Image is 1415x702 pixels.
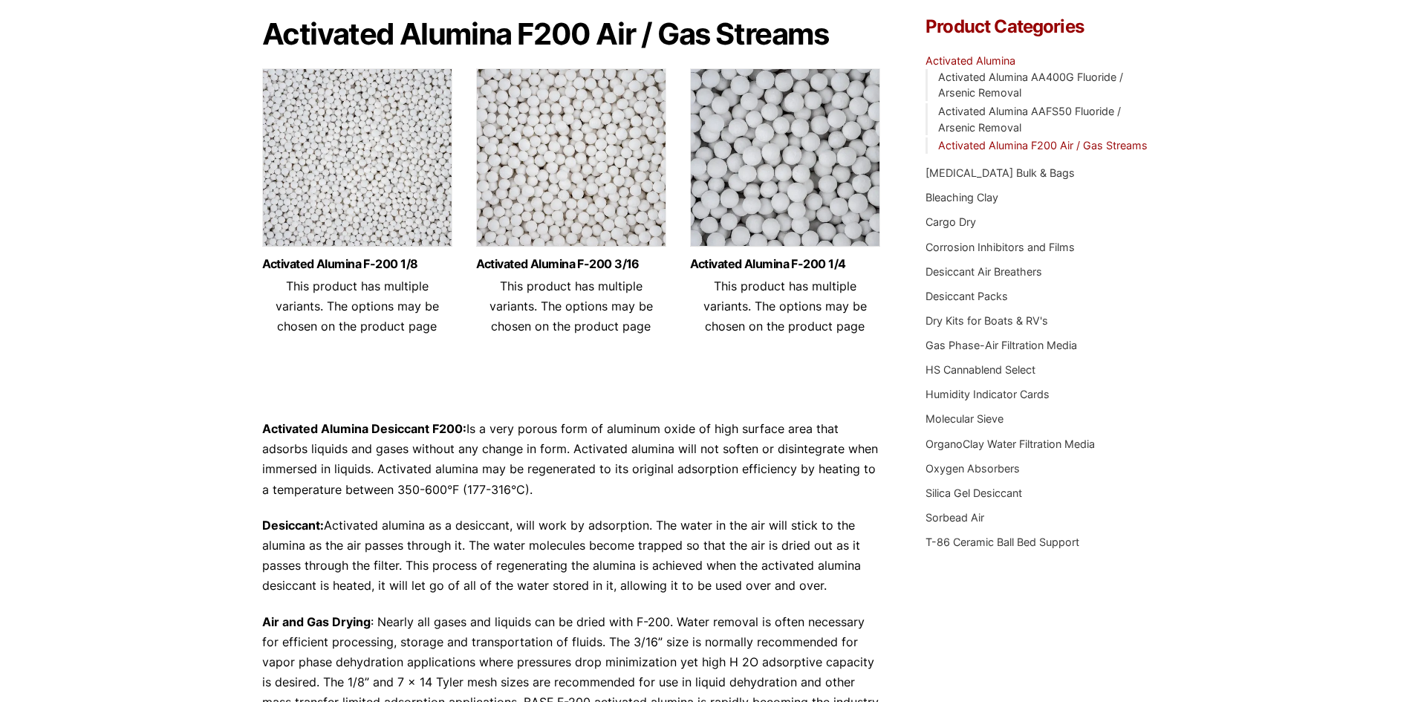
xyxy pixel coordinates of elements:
p: Activated alumina as a desiccant, will work by adsorption. The water in the air will stick to the... [262,516,882,597]
strong: Desiccant: [262,518,324,533]
a: Activated Alumina F-200 1/8 [262,258,452,270]
a: Activated Alumina F-200 3/16 [476,258,666,270]
a: Oxygen Absorbers [926,462,1020,475]
p: Is a very porous form of aluminum oxide of high surface area that adsorbs liquids and gases witho... [262,419,882,500]
a: Cargo Dry [926,215,976,228]
a: Silica Gel Desiccant [926,487,1022,499]
strong: Air and Gas Drying [262,614,371,629]
a: Humidity Indicator Cards [926,388,1050,400]
span: This product has multiple variants. The options may be chosen on the product page [276,279,439,334]
a: HS Cannablend Select [926,363,1035,376]
strong: Activated Alumina Desiccant F200: [262,421,466,436]
h1: Activated Alumina F200 Air / Gas Streams [262,18,882,51]
span: This product has multiple variants. The options may be chosen on the product page [703,279,867,334]
a: Activated Alumina F200 Air / Gas Streams [938,139,1148,152]
a: Activated Alumina [926,54,1015,67]
a: Dry Kits for Boats & RV's [926,314,1048,327]
a: Sorbead Air [926,511,984,524]
h4: Product Categories [926,18,1153,36]
a: Bleaching Clay [926,191,998,204]
a: Corrosion Inhibitors and Films [926,241,1075,253]
a: Gas Phase-Air Filtration Media [926,339,1077,351]
a: [MEDICAL_DATA] Bulk & Bags [926,166,1075,179]
a: Desiccant Packs [926,290,1008,302]
a: Activated Alumina AAFS50 Fluoride / Arsenic Removal [938,105,1121,134]
span: This product has multiple variants. The options may be chosen on the product page [489,279,653,334]
a: T-86 Ceramic Ball Bed Support [926,536,1079,548]
a: OrganoClay Water Filtration Media [926,438,1095,450]
a: Desiccant Air Breathers [926,265,1042,278]
a: Activated Alumina AA400G Fluoride / Arsenic Removal [938,71,1123,100]
a: Molecular Sieve [926,412,1003,425]
a: Activated Alumina F-200 1/4 [690,258,880,270]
